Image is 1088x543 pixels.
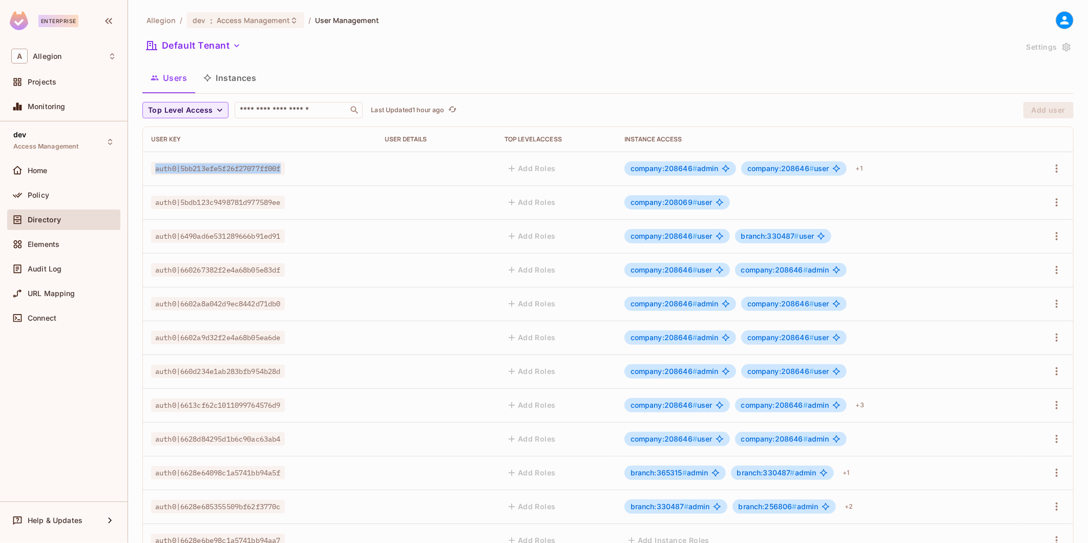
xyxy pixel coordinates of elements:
[631,502,688,511] span: branch:330487
[741,434,808,443] span: company:208646
[142,37,245,54] button: Default Tenant
[308,15,311,25] li: /
[151,432,285,446] span: auth0|6628d84295d1b6c90ac63ab4
[693,232,697,240] span: #
[852,397,868,413] div: + 3
[13,142,79,151] span: Access Management
[794,232,799,240] span: #
[151,162,285,175] span: auth0|5bb213efe5f26f27077ff00f
[151,196,285,209] span: auth0|5bdb123c9498781d977589ee
[505,194,560,211] button: Add Roles
[693,198,697,206] span: #
[803,401,808,409] span: #
[747,333,814,342] span: company:208646
[180,15,182,25] li: /
[741,266,829,274] span: admin
[631,367,697,375] span: company:208646
[151,399,285,412] span: auth0|6613cf62c1011099764576d9
[737,468,795,477] span: branch:330487
[371,106,444,114] p: Last Updated 1 hour ago
[151,331,285,344] span: auth0|6602a9d32f2e4a68b05ea6de
[737,469,817,477] span: admin
[11,49,28,64] span: A
[448,105,457,115] span: refresh
[741,401,808,409] span: company:208646
[631,164,719,173] span: admin
[33,52,61,60] span: Workspace: Allegion
[447,104,459,116] button: refresh
[809,164,814,173] span: #
[505,160,560,177] button: Add Roles
[10,11,28,30] img: SReyMgAAAABJRU5ErkJggg==
[505,135,608,143] div: Top Level Access
[682,468,687,477] span: #
[151,297,285,310] span: auth0|6602a8a042d9ec8442d71db0
[28,78,56,86] span: Projects
[631,232,713,240] span: user
[28,240,59,248] span: Elements
[631,333,697,342] span: company:208646
[505,363,560,380] button: Add Roles
[505,465,560,481] button: Add Roles
[693,164,697,173] span: #
[747,367,814,375] span: company:208646
[739,502,797,511] span: branch:256806
[28,166,48,175] span: Home
[839,465,854,481] div: + 1
[147,15,176,25] span: the active workspace
[693,299,697,308] span: #
[631,299,697,308] span: company:208646
[142,102,228,118] button: Top Level Access
[151,466,285,479] span: auth0|6628e64098c1a5741bb94a5f
[693,367,697,375] span: #
[631,469,708,477] span: admin
[385,135,488,143] div: User Details
[739,503,819,511] span: admin
[741,232,799,240] span: branch:330487
[803,434,808,443] span: #
[631,435,713,443] span: user
[142,65,195,91] button: Users
[631,503,710,511] span: admin
[747,367,829,375] span: user
[13,131,26,139] span: dev
[803,265,808,274] span: #
[631,266,713,274] span: user
[631,401,697,409] span: company:208646
[505,228,560,244] button: Add Roles
[505,329,560,346] button: Add Roles
[151,500,285,513] span: auth0|6628e685355509bf62f3770c
[38,15,78,27] div: Enterprise
[852,160,867,177] div: + 1
[505,296,560,312] button: Add Roles
[684,502,688,511] span: #
[151,263,285,277] span: auth0|660267382f2e4a68b05e83df
[28,289,75,298] span: URL Mapping
[790,468,795,477] span: #
[631,164,697,173] span: company:208646
[741,232,814,240] span: user
[693,434,697,443] span: #
[193,15,205,25] span: dev
[28,516,82,525] span: Help & Updates
[217,15,290,25] span: Access Management
[631,265,697,274] span: company:208646
[747,333,829,342] span: user
[693,333,697,342] span: #
[28,102,66,111] span: Monitoring
[841,498,857,515] div: + 2
[148,104,213,117] span: Top Level Access
[28,265,61,273] span: Audit Log
[151,365,285,378] span: auth0|660d234e1ab283bfb954b28d
[1022,39,1074,55] button: Settings
[631,367,719,375] span: admin
[809,367,814,375] span: #
[445,104,459,116] span: Click to refresh data
[747,299,814,308] span: company:208646
[28,216,61,224] span: Directory
[151,229,285,243] span: auth0|6490ad6e531289666b91ed91
[624,135,1014,143] div: Instance Access
[741,435,829,443] span: admin
[809,333,814,342] span: #
[693,401,697,409] span: #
